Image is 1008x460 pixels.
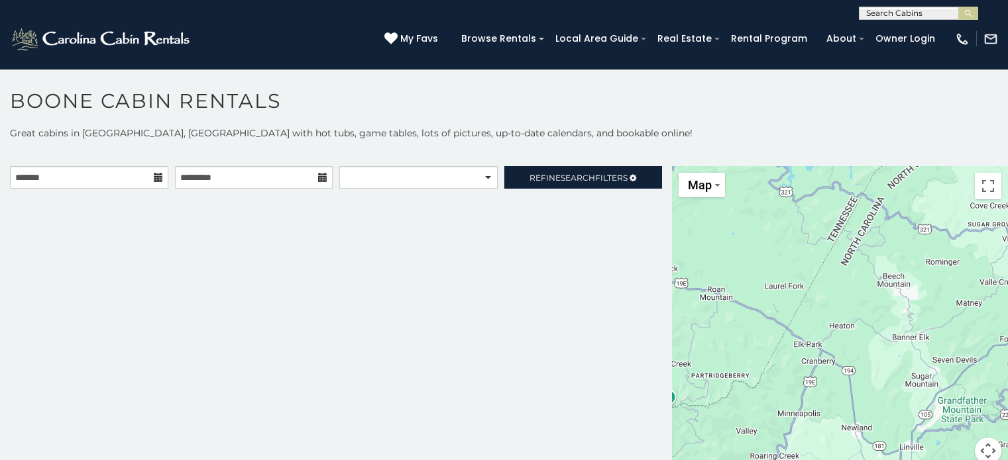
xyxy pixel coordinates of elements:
[820,28,863,49] a: About
[530,173,628,183] span: Refine Filters
[400,32,438,46] span: My Favs
[869,28,942,49] a: Owner Login
[955,32,970,46] img: phone-regular-white.png
[983,32,998,46] img: mail-regular-white.png
[688,178,712,192] span: Map
[724,28,814,49] a: Rental Program
[679,173,725,197] button: Change map style
[10,26,194,52] img: White-1-2.png
[455,28,543,49] a: Browse Rentals
[504,166,663,189] a: RefineSearchFilters
[549,28,645,49] a: Local Area Guide
[384,32,441,46] a: My Favs
[651,28,718,49] a: Real Estate
[975,173,1001,199] button: Toggle fullscreen view
[561,173,595,183] span: Search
